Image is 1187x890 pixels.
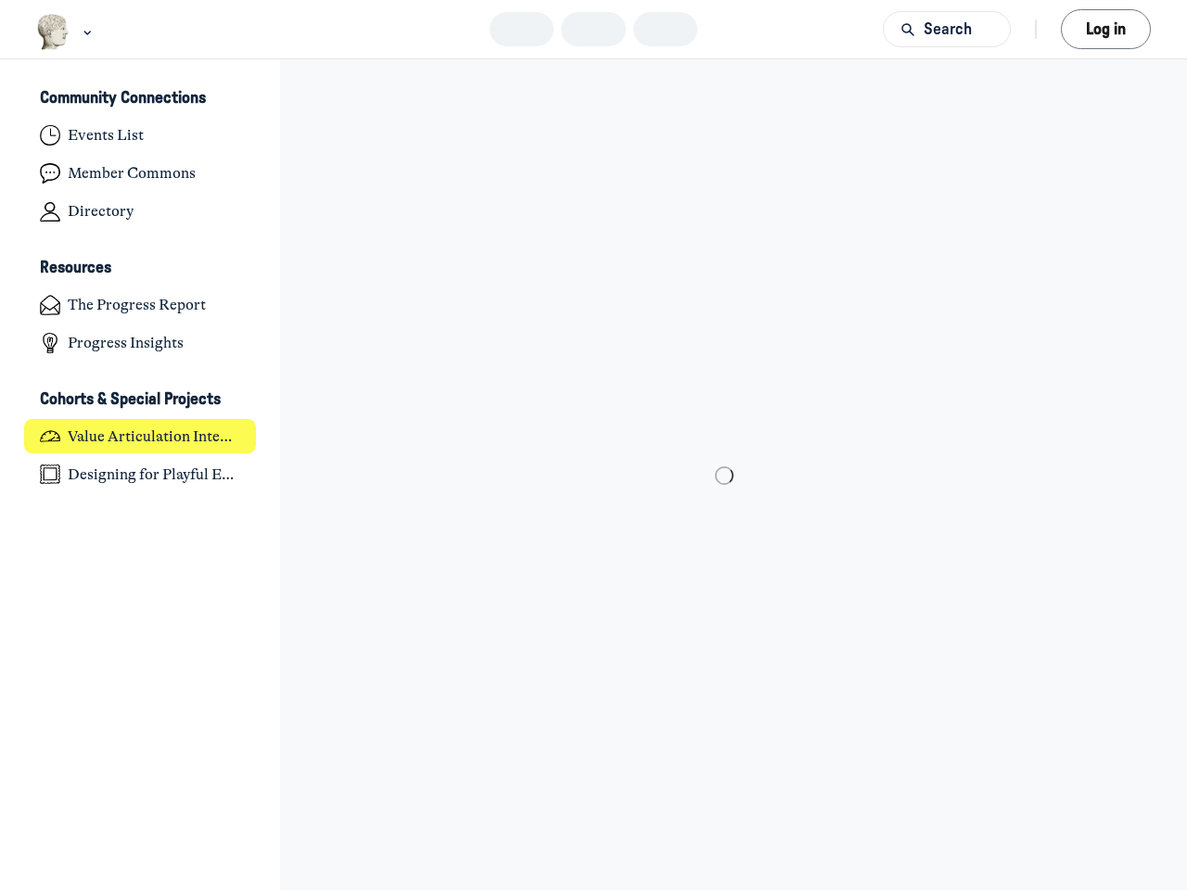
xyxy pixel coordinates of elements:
[68,126,144,145] h4: Events List
[1061,9,1151,49] button: Log in
[24,157,257,191] a: Member Commons
[68,202,134,221] h4: Directory
[24,288,257,323] a: The Progress Report
[24,419,257,453] a: Value Articulation Intensive (Cultural Leadership Lab)
[40,259,111,278] h3: Resources
[24,83,257,115] button: Community ConnectionsCollapse space
[68,427,240,446] h4: Value Articulation Intensive (Cultural Leadership Lab)
[24,195,257,229] a: Directory
[68,334,184,352] h4: Progress Insights
[68,296,206,314] h4: The Progress Report
[68,164,196,183] h4: Member Commons
[24,119,257,153] a: Events List
[24,253,257,285] button: ResourcesCollapse space
[40,390,221,410] h3: Cohorts & Special Projects
[883,11,1011,47] button: Search
[24,384,257,415] button: Cohorts & Special ProjectsCollapse space
[68,465,240,484] h4: Designing for Playful Engagement
[36,14,70,50] img: Museums as Progress logo
[24,326,257,361] a: Progress Insights
[40,89,206,108] h3: Community Connections
[36,12,96,52] button: Museums as Progress logo
[24,457,257,491] a: Designing for Playful Engagement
